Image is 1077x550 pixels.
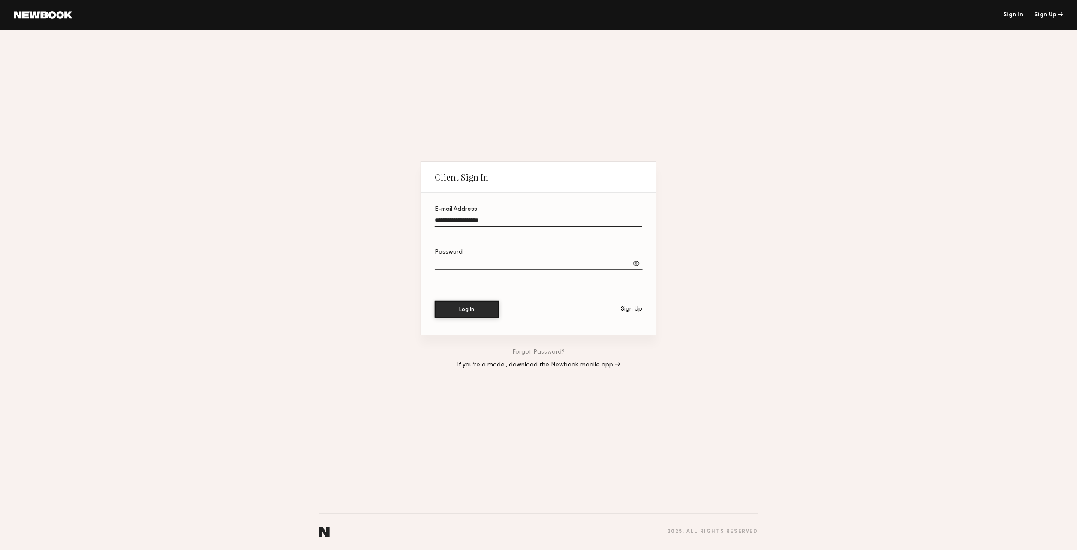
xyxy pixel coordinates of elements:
div: Client Sign In [435,172,488,182]
div: Sign Up [1035,12,1063,18]
a: If you’re a model, download the Newbook mobile app → [457,362,620,368]
div: Password [435,249,642,255]
input: E-mail Address [435,217,642,227]
button: Log In [435,301,499,318]
div: E-mail Address [435,206,642,212]
div: Sign Up [621,306,642,312]
input: Password [435,261,643,270]
a: Forgot Password? [512,349,565,355]
a: Sign In [1003,12,1023,18]
div: 2025 , all rights reserved [668,529,758,535]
